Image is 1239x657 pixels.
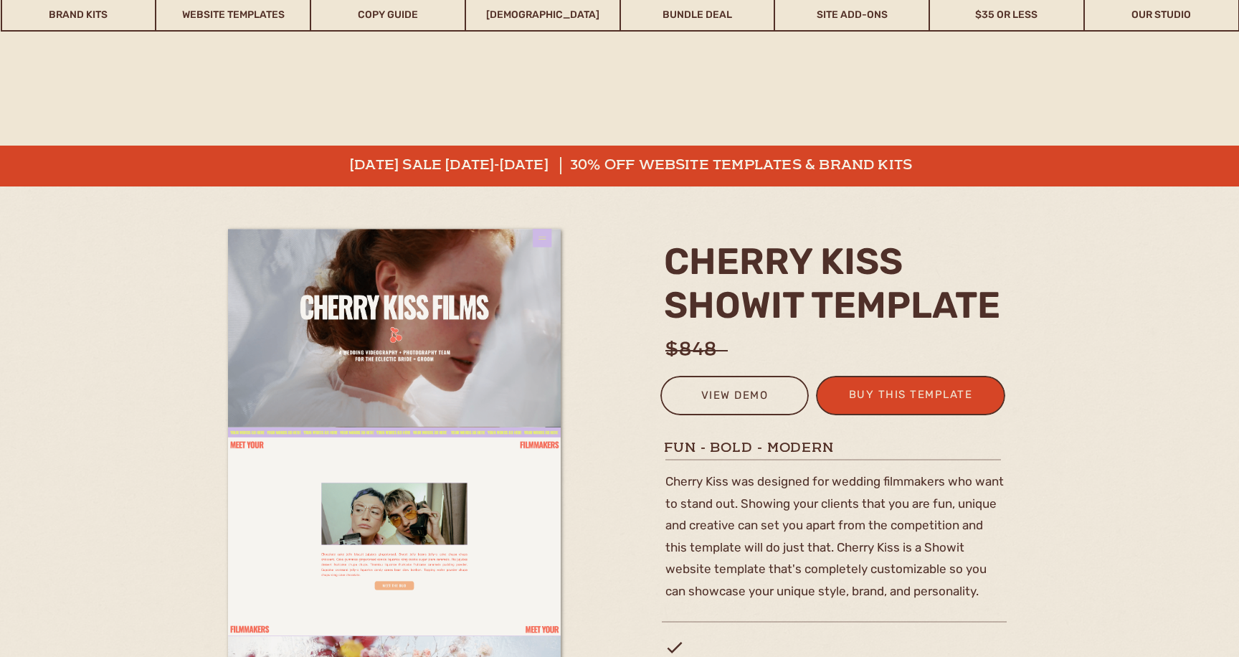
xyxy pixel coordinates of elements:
h2: cherry kiss Showit template [664,240,1010,326]
h1: $848 [665,335,1014,353]
a: [DATE] sale [DATE]-[DATE] [350,157,595,174]
p: Cherry Kiss was designed for wedding filmmakers who want to stand out. Showing your clients that ... [665,471,1007,612]
a: view demo [670,386,799,410]
a: 30% off website templates & brand kits [570,157,926,174]
a: buy this template [840,385,981,409]
h1: Fun - Bold - Modern [664,438,1005,456]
